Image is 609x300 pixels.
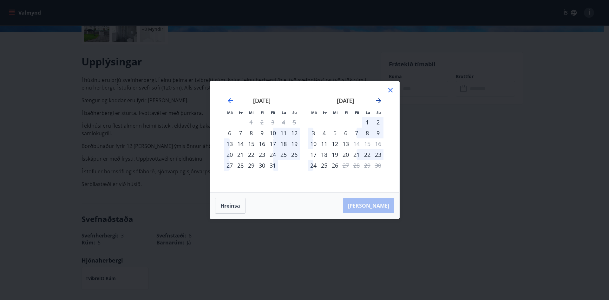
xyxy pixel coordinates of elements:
[351,128,362,138] td: Choose föstudagur, 7. nóvember 2025 as your check-in date. It’s available.
[333,110,338,115] small: Mi
[257,128,267,138] div: 9
[235,160,246,171] td: Choose þriðjudagur, 28. október 2025 as your check-in date. It’s available.
[278,128,289,138] td: Choose laugardagur, 11. október 2025 as your check-in date. It’s available.
[351,149,362,160] div: 21
[246,160,257,171] td: Choose miðvikudagur, 29. október 2025 as your check-in date. It’s available.
[308,149,319,160] td: Choose mánudagur, 17. nóvember 2025 as your check-in date. It’s available.
[308,128,319,138] div: 3
[235,138,246,149] td: Choose þriðjudagur, 14. október 2025 as your check-in date. It’s available.
[319,138,330,149] td: Choose þriðjudagur, 11. nóvember 2025 as your check-in date. It’s available.
[289,149,300,160] div: 26
[246,117,257,128] td: Not available. miðvikudagur, 1. október 2025
[319,160,330,171] div: 25
[362,117,373,128] div: 1
[257,138,267,149] td: Choose fimmtudagur, 16. október 2025 as your check-in date. It’s available.
[235,160,246,171] div: 28
[282,110,286,115] small: La
[340,160,351,171] td: Not available. fimmtudagur, 27. nóvember 2025
[330,128,340,138] div: 5
[246,128,257,138] div: 8
[362,149,373,160] td: Choose laugardagur, 22. nóvember 2025 as your check-in date. It’s available.
[373,128,383,138] td: Choose sunnudagur, 9. nóvember 2025 as your check-in date. It’s available.
[373,149,383,160] td: Choose sunnudagur, 23. nóvember 2025 as your check-in date. It’s available.
[224,128,235,138] div: Aðeins innritun í boði
[218,89,392,185] div: Calendar
[239,110,243,115] small: Þr
[257,128,267,138] td: Choose fimmtudagur, 9. október 2025 as your check-in date. It’s available.
[235,149,246,160] div: 21
[249,110,254,115] small: Mi
[267,138,278,149] td: Choose föstudagur, 17. október 2025 as your check-in date. It’s available.
[366,110,370,115] small: La
[246,149,257,160] td: Choose miðvikudagur, 22. október 2025 as your check-in date. It’s available.
[267,128,278,138] div: 10
[235,128,246,138] td: Choose þriðjudagur, 7. október 2025 as your check-in date. It’s available.
[373,128,383,138] div: 9
[362,149,373,160] div: 22
[278,149,289,160] td: Choose laugardagur, 25. október 2025 as your check-in date. It’s available.
[289,149,300,160] td: Choose sunnudagur, 26. október 2025 as your check-in date. It’s available.
[278,149,289,160] div: 25
[319,149,330,160] div: 18
[278,138,289,149] td: Choose laugardagur, 18. október 2025 as your check-in date. It’s available.
[224,128,235,138] td: Choose mánudagur, 6. október 2025 as your check-in date. It’s available.
[224,160,235,171] div: 27
[375,97,383,104] div: Move forward to switch to the next month.
[362,160,373,171] td: Not available. laugardagur, 29. nóvember 2025
[267,138,278,149] div: 17
[351,138,362,149] div: Aðeins útritun í boði
[362,128,373,138] div: 8
[224,160,235,171] td: Choose mánudagur, 27. október 2025 as your check-in date. It’s available.
[377,110,381,115] small: Su
[319,160,330,171] td: Choose þriðjudagur, 25. nóvember 2025 as your check-in date. It’s available.
[224,138,235,149] td: Choose mánudagur, 13. október 2025 as your check-in date. It’s available.
[253,97,271,104] strong: [DATE]
[330,160,340,171] td: Choose miðvikudagur, 26. nóvember 2025 as your check-in date. It’s available.
[319,149,330,160] td: Choose þriðjudagur, 18. nóvember 2025 as your check-in date. It’s available.
[330,149,340,160] div: 19
[267,149,278,160] td: Choose föstudagur, 24. október 2025 as your check-in date. It’s available.
[226,97,234,104] div: Move backward to switch to the previous month.
[340,128,351,138] div: 6
[319,128,330,138] div: 4
[292,110,297,115] small: Su
[289,128,300,138] div: 12
[246,138,257,149] div: 15
[278,128,289,138] div: 11
[351,128,362,138] div: 7
[257,149,267,160] td: Choose fimmtudagur, 23. október 2025 as your check-in date. It’s available.
[373,160,383,171] td: Not available. sunnudagur, 30. nóvember 2025
[362,138,373,149] td: Not available. laugardagur, 15. nóvember 2025
[257,117,267,128] td: Not available. fimmtudagur, 2. október 2025
[257,149,267,160] div: 23
[271,110,275,115] small: Fö
[345,110,348,115] small: Fi
[362,117,373,128] td: Choose laugardagur, 1. nóvember 2025 as your check-in date. It’s available.
[267,128,278,138] td: Choose föstudagur, 10. október 2025 as your check-in date. It’s available.
[267,160,278,171] td: Choose föstudagur, 31. október 2025 as your check-in date. It’s available.
[311,110,317,115] small: Má
[373,117,383,128] td: Choose sunnudagur, 2. nóvember 2025 as your check-in date. It’s available.
[330,138,340,149] td: Choose miðvikudagur, 12. nóvember 2025 as your check-in date. It’s available.
[224,149,235,160] div: 20
[267,149,278,160] div: 24
[340,149,351,160] div: 20
[257,138,267,149] div: 16
[289,138,300,149] div: 19
[224,138,235,149] div: 13
[246,160,257,171] div: 29
[235,128,246,138] div: 7
[351,160,362,171] td: Not available. föstudagur, 28. nóvember 2025
[224,149,235,160] td: Choose mánudagur, 20. október 2025 as your check-in date. It’s available.
[267,117,278,128] td: Not available. föstudagur, 3. október 2025
[246,138,257,149] td: Choose miðvikudagur, 15. október 2025 as your check-in date. It’s available.
[373,149,383,160] div: 23
[289,128,300,138] td: Choose sunnudagur, 12. október 2025 as your check-in date. It’s available.
[351,138,362,149] td: Not available. föstudagur, 14. nóvember 2025
[373,117,383,128] div: 2
[235,149,246,160] td: Choose þriðjudagur, 21. október 2025 as your check-in date. It’s available.
[330,160,340,171] div: 26
[373,138,383,149] td: Not available. sunnudagur, 16. nóvember 2025
[355,110,359,115] small: Fö
[330,149,340,160] td: Choose miðvikudagur, 19. nóvember 2025 as your check-in date. It’s available.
